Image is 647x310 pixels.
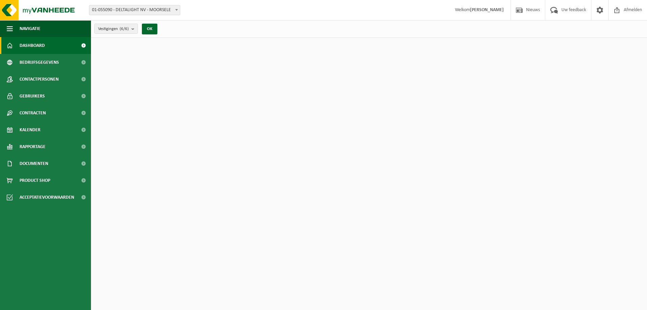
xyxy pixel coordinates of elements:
[20,88,45,105] span: Gebruikers
[20,172,50,189] span: Product Shop
[20,155,48,172] span: Documenten
[142,24,157,34] button: OK
[20,105,46,121] span: Contracten
[20,54,59,71] span: Bedrijfsgegevens
[20,138,45,155] span: Rapportage
[20,121,40,138] span: Kalender
[120,27,129,31] count: (6/6)
[20,71,59,88] span: Contactpersonen
[20,37,45,54] span: Dashboard
[20,20,40,37] span: Navigatie
[20,189,74,206] span: Acceptatievoorwaarden
[94,24,138,34] button: Vestigingen(6/6)
[470,7,504,12] strong: [PERSON_NAME]
[89,5,180,15] span: 01-055090 - DELTALIGHT NV - MOORSELE
[98,24,129,34] span: Vestigingen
